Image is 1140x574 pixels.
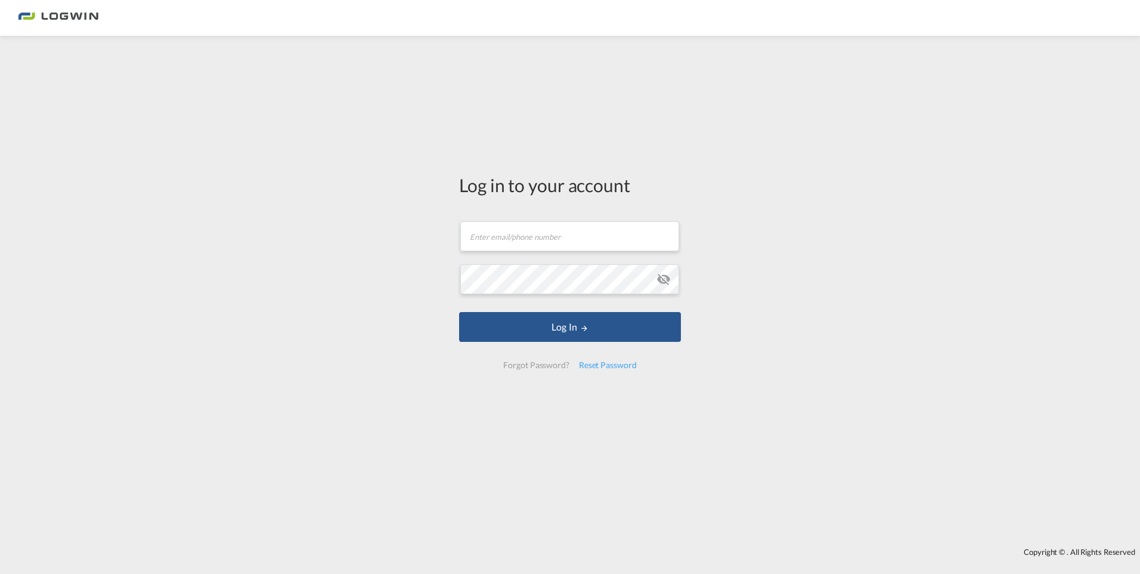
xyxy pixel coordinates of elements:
[656,272,671,286] md-icon: icon-eye-off
[574,354,642,376] div: Reset Password
[18,5,98,32] img: 2761ae10d95411efa20a1f5e0282d2d7.png
[459,312,681,342] button: LOGIN
[460,221,679,251] input: Enter email/phone number
[459,172,681,197] div: Log in to your account
[498,354,574,376] div: Forgot Password?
